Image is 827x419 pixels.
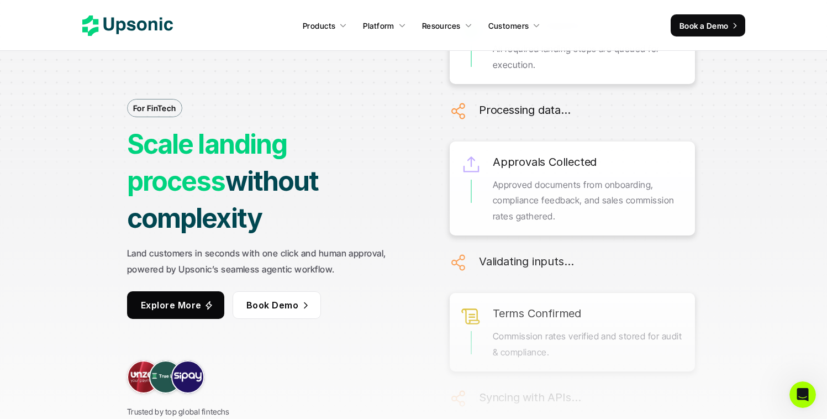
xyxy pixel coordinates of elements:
[422,20,461,32] p: Resources
[493,41,684,73] p: All required landing steps are queued for execution.
[127,128,292,197] strong: Scale landing process
[493,328,684,360] p: Commission rates verified and stored for audit & compliance.
[679,20,729,32] p: Book a Demo
[493,153,597,171] h6: Approvals Collected
[127,405,229,418] p: Trusted by top global fintechs
[479,252,573,271] h6: Validating inputs…
[303,20,335,32] p: Products
[127,248,388,275] strong: Land customers in seconds with one click and human approval, powered by Upsonic’s seamless agenti...
[296,15,354,35] a: Products
[479,388,581,407] h6: Syncing with APIs…
[127,291,224,319] a: Explore More
[479,101,571,119] h6: Processing data…
[232,291,320,319] a: Book Demo
[789,381,816,408] iframe: Intercom live chat
[141,297,202,313] p: Explore More
[127,165,323,235] strong: without complexity
[133,102,176,114] p: For FinTech
[363,20,394,32] p: Platform
[488,20,529,32] p: Customers
[246,297,298,313] p: Book Demo
[493,177,684,224] p: Approved documents from onboarding, compliance feedback, and sales commission rates gathered.
[493,304,581,323] h6: Terms Confirmed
